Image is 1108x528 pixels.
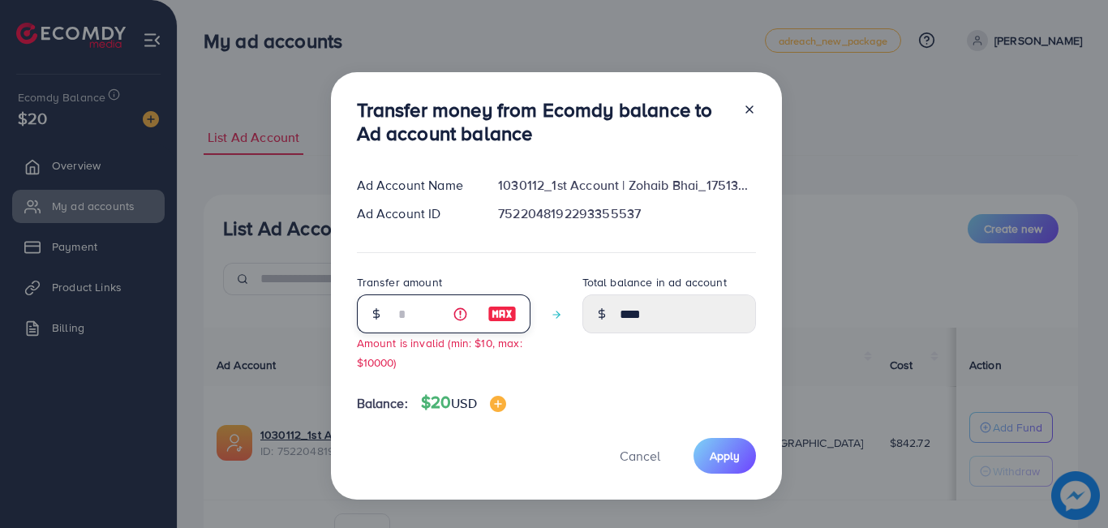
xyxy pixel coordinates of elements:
[485,176,768,195] div: 1030112_1st Account | Zohaib Bhai_1751363330022
[620,447,660,465] span: Cancel
[490,396,506,412] img: image
[344,204,486,223] div: Ad Account ID
[599,438,681,473] button: Cancel
[357,335,522,369] small: Amount is invalid (min: $10, max: $10000)
[710,448,740,464] span: Apply
[694,438,756,473] button: Apply
[487,304,517,324] img: image
[357,394,408,413] span: Balance:
[421,393,506,413] h4: $20
[357,98,730,145] h3: Transfer money from Ecomdy balance to Ad account balance
[357,274,442,290] label: Transfer amount
[582,274,727,290] label: Total balance in ad account
[451,394,476,412] span: USD
[485,204,768,223] div: 7522048192293355537
[344,176,486,195] div: Ad Account Name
